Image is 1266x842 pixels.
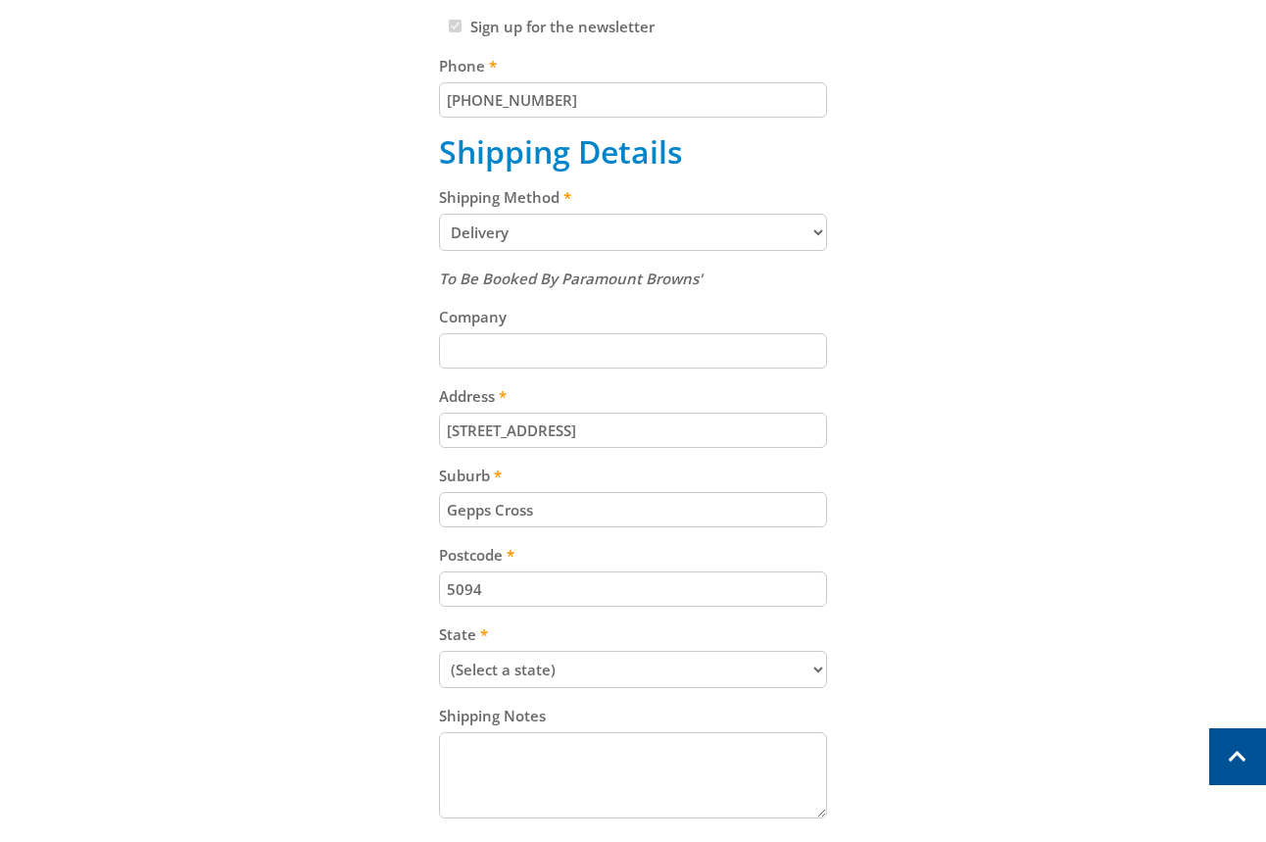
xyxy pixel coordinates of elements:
[439,543,828,567] label: Postcode
[470,17,655,36] label: Sign up for the newsletter
[439,571,828,607] input: Please enter your postcode.
[439,492,828,527] input: Please enter your suburb.
[439,269,703,288] em: To Be Booked By Paramount Browns'
[439,413,828,448] input: Please enter your address.
[439,54,828,77] label: Phone
[439,82,828,118] input: Please enter your telephone number.
[439,214,828,251] select: Please select a shipping method.
[439,704,828,727] label: Shipping Notes
[439,622,828,646] label: State
[439,305,828,328] label: Company
[439,651,828,688] select: Please select your state.
[439,384,828,408] label: Address
[439,133,828,171] h2: Shipping Details
[439,464,828,487] label: Suburb
[439,185,828,209] label: Shipping Method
